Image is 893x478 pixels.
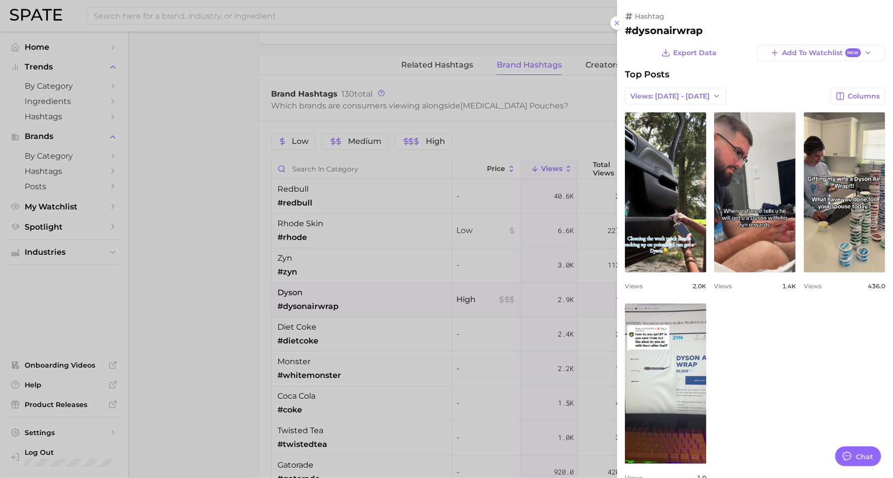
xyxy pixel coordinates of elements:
[868,282,885,290] span: 436.0
[782,48,860,58] span: Add to Watchlist
[714,282,732,290] span: Views
[830,88,885,104] button: Columns
[692,282,706,290] span: 2.0k
[630,92,710,101] span: Views: [DATE] - [DATE]
[635,12,664,21] span: hashtag
[673,49,717,57] span: Export Data
[625,282,643,290] span: Views
[804,282,822,290] span: Views
[757,44,885,61] button: Add to WatchlistNew
[625,88,726,104] button: Views: [DATE] - [DATE]
[845,48,861,58] span: New
[625,25,885,36] h2: #dysonairwrap
[782,282,796,290] span: 1.4k
[848,92,880,101] span: Columns
[659,44,719,61] button: Export Data
[625,69,669,80] span: Top Posts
